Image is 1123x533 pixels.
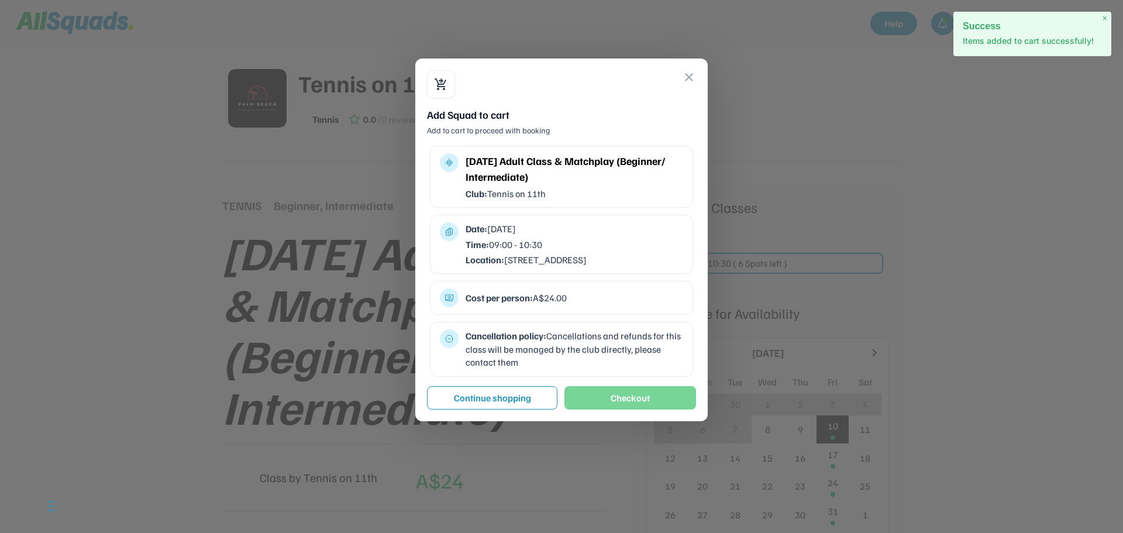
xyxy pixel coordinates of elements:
[466,223,487,235] strong: Date:
[466,153,683,185] div: [DATE] Adult Class & Matchplay (Beginner/ Intermediate)
[466,253,683,266] div: [STREET_ADDRESS]
[466,329,683,369] div: Cancellations and refunds for this class will be managed by the club directly, please contact them
[466,188,487,200] strong: Club:
[1103,13,1107,23] span: ×
[445,158,454,167] button: multitrack_audio
[466,291,683,304] div: A$24.00
[564,386,696,410] button: Checkout
[427,108,696,122] div: Add Squad to cart
[682,70,696,84] button: close
[466,254,504,266] strong: Location:
[466,222,683,235] div: [DATE]
[434,77,448,91] button: shopping_cart_checkout
[963,35,1102,47] p: Items added to cart successfully!
[466,292,533,304] strong: Cost per person:
[427,386,557,410] button: Continue shopping
[466,239,489,250] strong: Time:
[466,187,683,200] div: Tennis on 11th
[427,125,696,136] div: Add to cart to proceed with booking
[466,238,683,251] div: 09:00 - 10:30
[466,330,546,342] strong: Cancellation policy:
[963,21,1102,31] h2: Success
